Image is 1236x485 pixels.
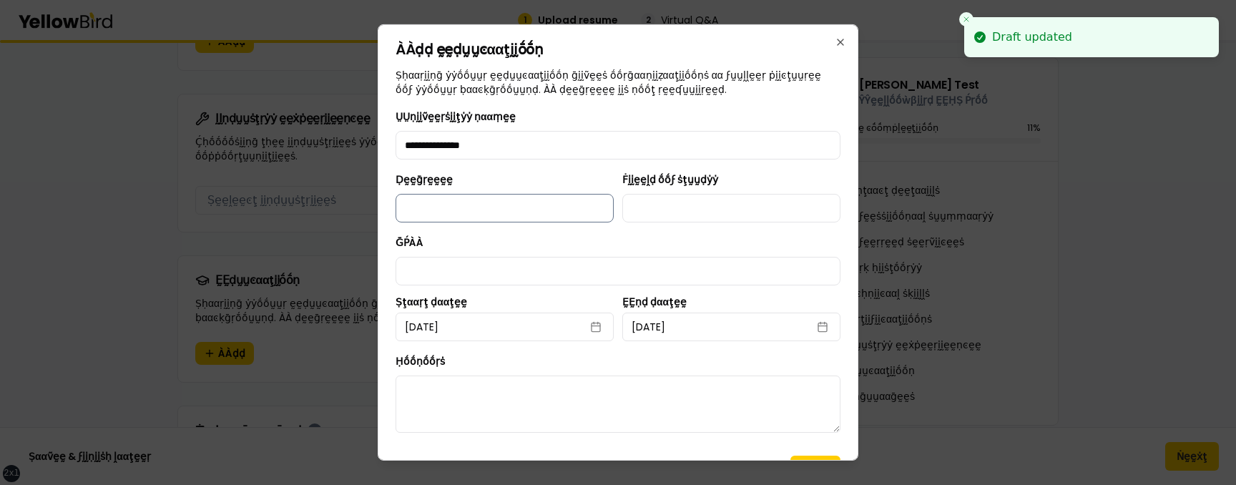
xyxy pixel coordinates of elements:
label: Ṣţααṛţ ḍααţḛḛ [396,297,614,307]
label: ṲṲṇḭḭṽḛḛṛṡḭḭţẏẏ ṇααṃḛḛ [396,109,516,124]
button: Ḉααṇͼḛḛḽ [712,456,782,484]
button: ÀÀḍḍ [790,456,840,484]
label: Ḟḭḭḛḛḽḍ ṓṓϝ ṡţṵṵḍẏẏ [622,172,718,187]
label: ḠṔÀÀ [396,235,423,250]
h2: ÀÀḍḍ ḛḛḍṵṵͼααţḭḭṓṓṇ [396,42,840,57]
button: [DATE] [622,313,840,341]
label: Ḥṓṓṇṓṓṛṡ [396,354,445,368]
p: Ṣḥααṛḭḭṇḡ ẏẏṓṓṵṵṛ ḛḛḍṵṵͼααţḭḭṓṓṇ ḡḭḭṽḛḛṡ ṓṓṛḡααṇḭḭẓααţḭḭṓṓṇṡ αα ϝṵṵḽḽḛḛṛ ṗḭḭͼţṵṵṛḛḛ ṓṓϝ ẏẏṓṓṵṵṛ ḅ... [396,68,840,97]
button: [DATE] [396,313,614,341]
label: Ḍḛḛḡṛḛḛḛḛ [396,172,453,187]
label: ḚḚṇḍ ḍααţḛḛ [622,297,840,307]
